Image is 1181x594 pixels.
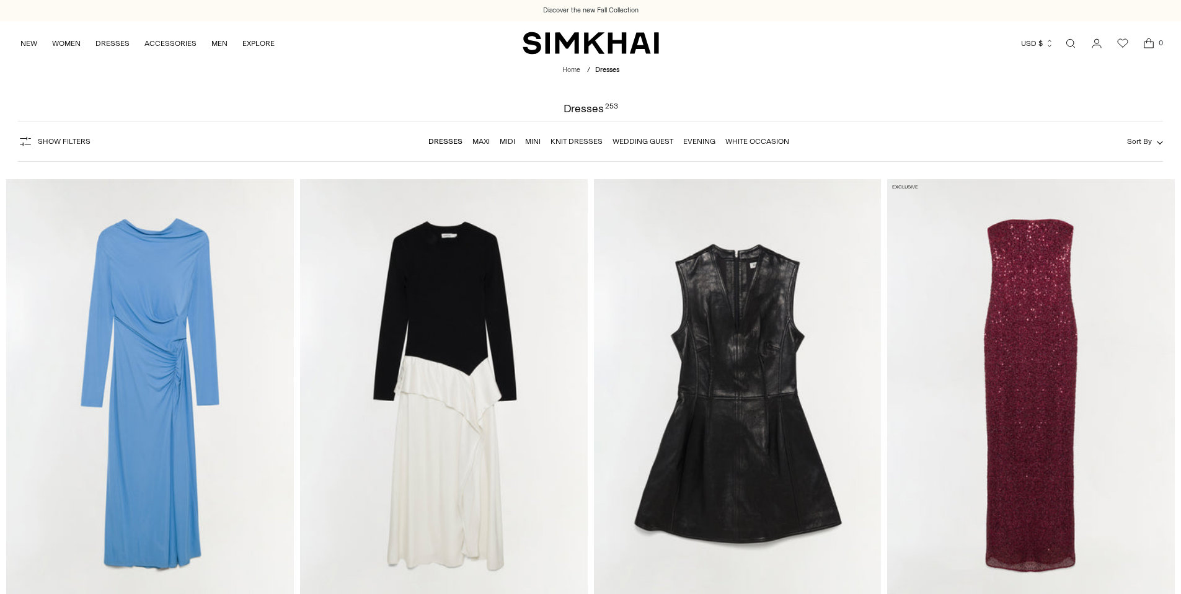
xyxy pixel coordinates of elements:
[1127,135,1163,148] button: Sort By
[20,30,37,57] a: NEW
[725,137,789,146] a: White Occasion
[605,103,618,114] div: 253
[1058,31,1083,56] a: Open search modal
[242,30,275,57] a: EXPLORE
[562,66,580,74] a: Home
[1021,30,1054,57] button: USD $
[595,66,619,74] span: Dresses
[1110,31,1135,56] a: Wishlist
[500,137,515,146] a: Midi
[38,137,91,146] span: Show Filters
[1127,137,1152,146] span: Sort By
[52,30,81,57] a: WOMEN
[211,30,228,57] a: MEN
[472,137,490,146] a: Maxi
[428,128,789,154] nav: Linked collections
[562,65,619,76] nav: breadcrumbs
[1136,31,1161,56] a: Open cart modal
[613,137,673,146] a: Wedding Guest
[1084,31,1109,56] a: Go to the account page
[564,103,618,114] h1: Dresses
[523,31,659,55] a: SIMKHAI
[525,137,541,146] a: Mini
[587,65,590,76] div: /
[95,30,130,57] a: DRESSES
[144,30,197,57] a: ACCESSORIES
[1155,37,1166,48] span: 0
[551,137,603,146] a: Knit Dresses
[683,137,715,146] a: Evening
[428,137,462,146] a: Dresses
[18,131,91,151] button: Show Filters
[543,6,639,16] a: Discover the new Fall Collection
